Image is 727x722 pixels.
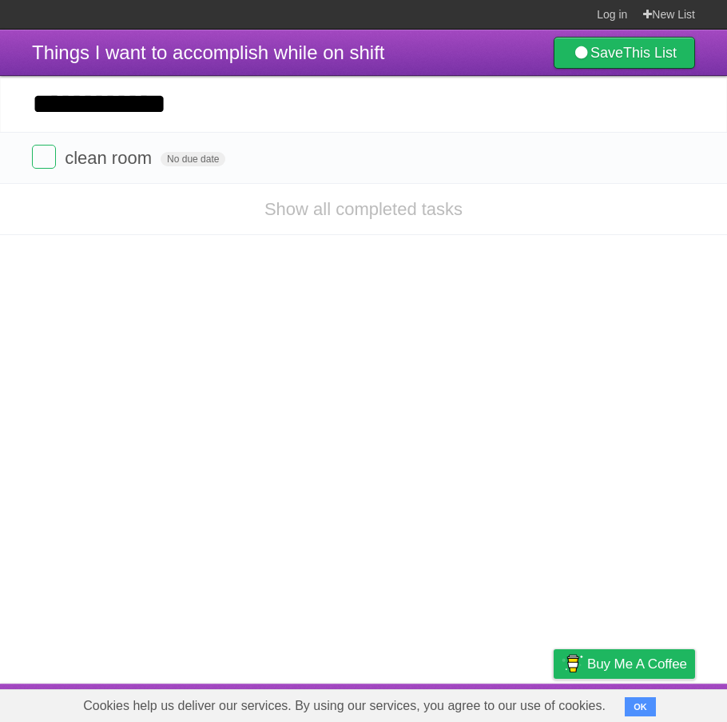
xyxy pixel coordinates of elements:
[623,45,677,61] b: This List
[264,199,463,219] a: Show all completed tasks
[533,688,574,718] a: Privacy
[161,152,225,166] span: No due date
[67,690,622,722] span: Cookies help us deliver our services. By using our services, you agree to our use of cookies.
[554,649,695,679] a: Buy me a coffee
[594,688,695,718] a: Suggest a feature
[554,37,695,69] a: SaveThis List
[625,697,656,716] button: OK
[341,688,375,718] a: About
[394,688,459,718] a: Developers
[587,650,687,678] span: Buy me a coffee
[479,688,514,718] a: Terms
[562,650,583,677] img: Buy me a coffee
[32,42,385,63] span: Things I want to accomplish while on shift
[65,148,156,168] span: clean room
[32,145,56,169] label: Done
